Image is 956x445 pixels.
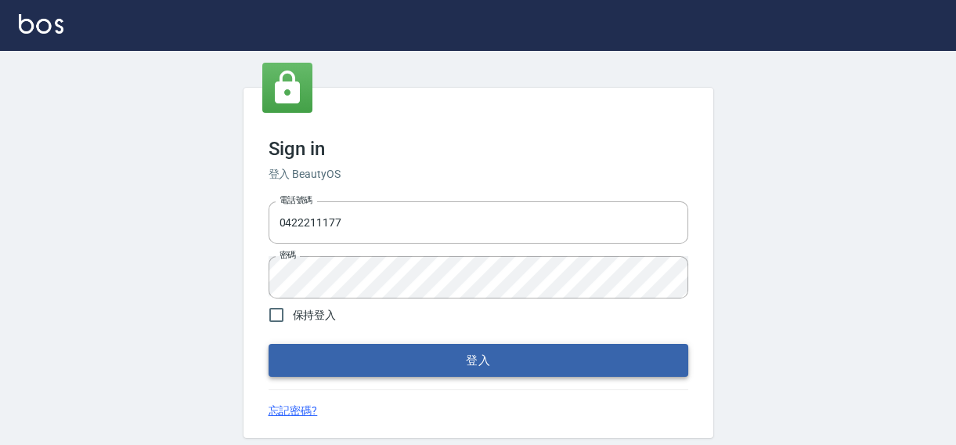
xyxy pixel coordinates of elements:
a: 忘記密碼? [269,403,318,419]
h3: Sign in [269,138,688,160]
span: 保持登入 [293,307,337,324]
button: 登入 [269,344,688,377]
h6: 登入 BeautyOS [269,166,688,183]
label: 電話號碼 [280,194,312,206]
img: Logo [19,14,63,34]
label: 密碼 [280,249,296,261]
